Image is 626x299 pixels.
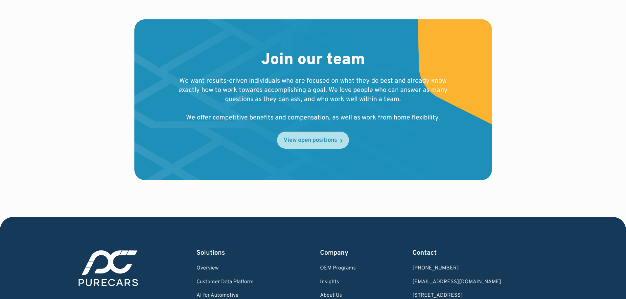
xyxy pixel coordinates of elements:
a: About Us [320,293,356,299]
a: View open positions [277,132,349,149]
div: Contact [412,248,520,258]
div: Solutions [197,248,264,258]
a: AI for Automotive [197,293,264,299]
div: Company [320,248,356,258]
a: OEM Programs [320,266,356,271]
a: Overview [197,266,264,271]
div: [PHONE_NUMBER] [412,266,520,271]
div: View open positions [284,138,337,143]
img: purecars logo [77,248,140,288]
h2: Join our team [261,51,365,70]
a: Insights [320,279,356,285]
a: Email us [412,279,520,285]
a: Customer Data Platform [197,279,264,285]
p: We want results-driven individuals who are focused on what they do best and already know exactly ... [176,76,450,122]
